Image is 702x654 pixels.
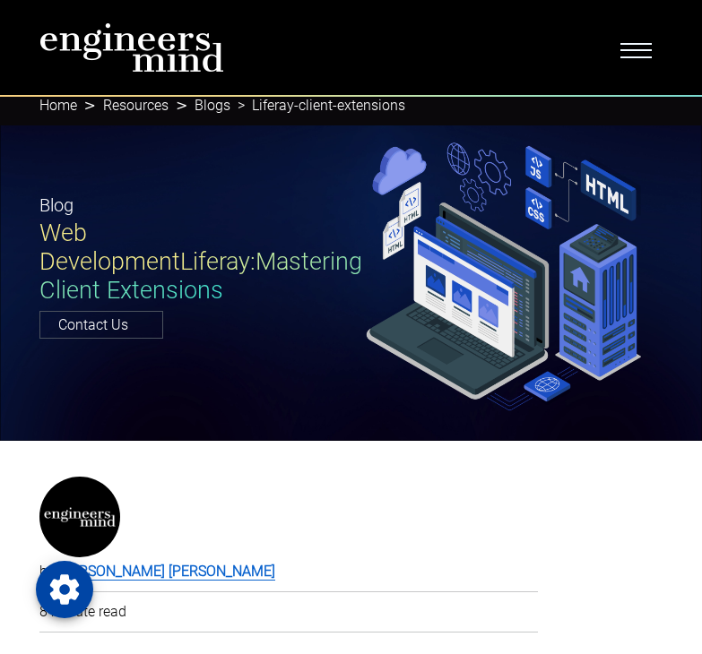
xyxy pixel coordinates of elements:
button: Toggle navigation [609,32,663,63]
p: by [39,561,539,582]
img: EM_Logo [44,477,116,557]
a: Contact Us [39,311,163,339]
p: 8 minute read [39,601,539,623]
p: Blog [39,192,341,219]
a: Resources [103,97,169,114]
a: [PERSON_NAME] [PERSON_NAME] [58,563,275,581]
a: Blogs [195,97,230,114]
li: Liferay-client-extensions [230,95,405,116]
a: Home [39,97,77,114]
img: logo [39,22,224,73]
span: Web Development Liferay: Mastering Client Extensions [39,219,362,305]
nav: breadcrumb [39,86,663,125]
